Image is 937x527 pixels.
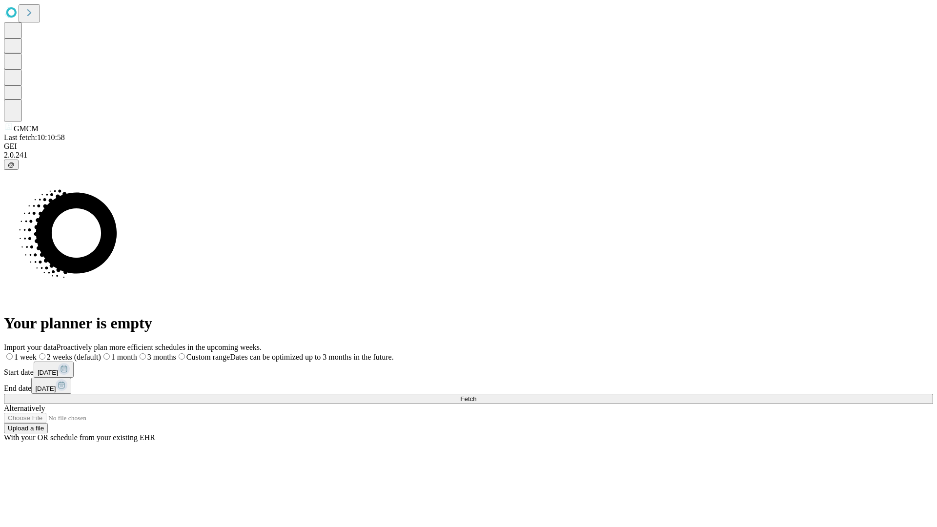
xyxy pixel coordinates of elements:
[6,353,13,360] input: 1 week
[4,142,933,151] div: GEI
[186,353,230,361] span: Custom range
[147,353,176,361] span: 3 months
[111,353,137,361] span: 1 month
[460,395,476,403] span: Fetch
[34,362,74,378] button: [DATE]
[4,314,933,332] h1: Your planner is empty
[4,378,933,394] div: End date
[47,353,101,361] span: 2 weeks (default)
[39,353,45,360] input: 2 weeks (default)
[4,404,45,412] span: Alternatively
[8,161,15,168] span: @
[4,133,65,142] span: Last fetch: 10:10:58
[179,353,185,360] input: Custom rangeDates can be optimized up to 3 months in the future.
[4,433,155,442] span: With your OR schedule from your existing EHR
[57,343,262,351] span: Proactively plan more efficient schedules in the upcoming weeks.
[4,362,933,378] div: Start date
[31,378,71,394] button: [DATE]
[230,353,393,361] span: Dates can be optimized up to 3 months in the future.
[14,353,37,361] span: 1 week
[103,353,110,360] input: 1 month
[4,394,933,404] button: Fetch
[14,124,39,133] span: GMCM
[4,423,48,433] button: Upload a file
[140,353,146,360] input: 3 months
[4,160,19,170] button: @
[4,151,933,160] div: 2.0.241
[4,343,57,351] span: Import your data
[35,385,56,392] span: [DATE]
[38,369,58,376] span: [DATE]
